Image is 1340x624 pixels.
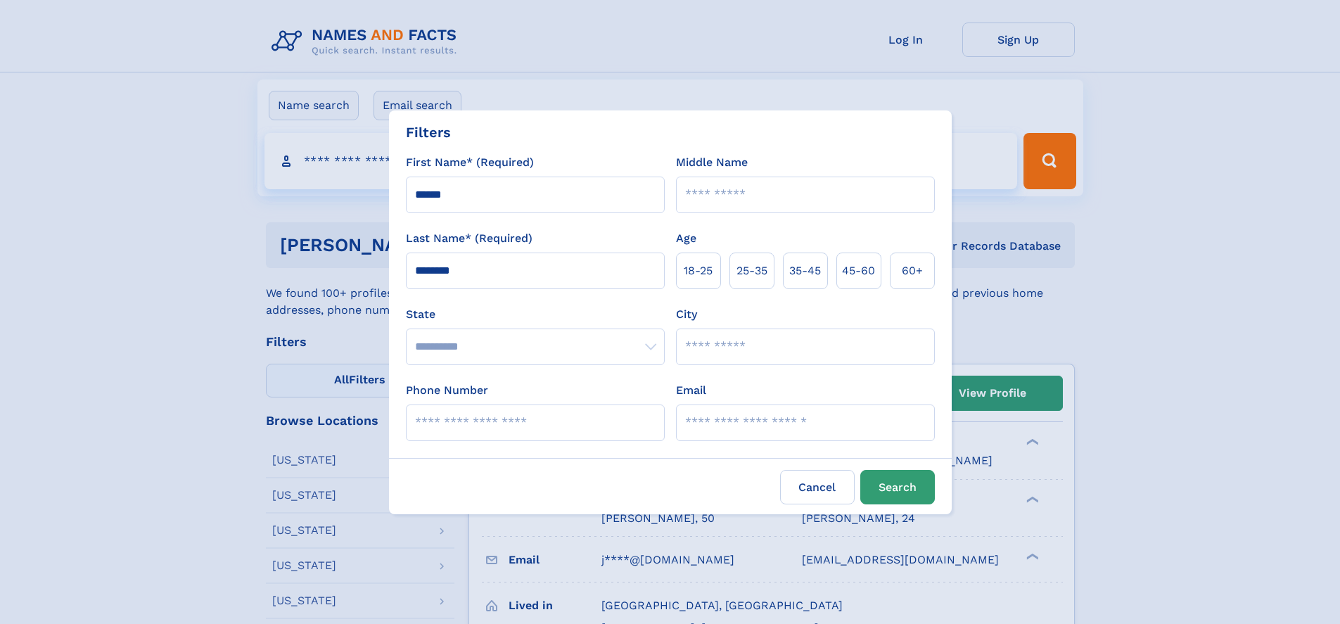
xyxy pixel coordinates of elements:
[684,262,713,279] span: 18‑25
[676,306,697,323] label: City
[902,262,923,279] span: 60+
[406,154,534,171] label: First Name* (Required)
[406,382,488,399] label: Phone Number
[736,262,767,279] span: 25‑35
[676,382,706,399] label: Email
[406,306,665,323] label: State
[406,230,532,247] label: Last Name* (Required)
[860,470,935,504] button: Search
[789,262,821,279] span: 35‑45
[676,230,696,247] label: Age
[406,122,451,143] div: Filters
[676,154,748,171] label: Middle Name
[780,470,855,504] label: Cancel
[842,262,875,279] span: 45‑60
